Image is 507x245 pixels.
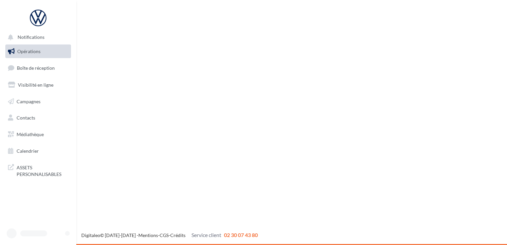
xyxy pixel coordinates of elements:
[17,115,35,121] span: Contacts
[4,160,72,180] a: ASSETS PERSONNALISABLES
[4,44,72,58] a: Opérations
[18,82,53,88] span: Visibilité en ligne
[18,35,44,40] span: Notifications
[4,61,72,75] a: Boîte de réception
[4,111,72,125] a: Contacts
[17,148,39,154] span: Calendrier
[4,127,72,141] a: Médiathèque
[17,163,68,177] span: ASSETS PERSONNALISABLES
[170,232,185,238] a: Crédits
[138,232,158,238] a: Mentions
[4,95,72,109] a: Campagnes
[4,144,72,158] a: Calendrier
[81,232,258,238] span: © [DATE]-[DATE] - - -
[81,232,100,238] a: Digitaleo
[17,48,40,54] span: Opérations
[160,232,169,238] a: CGS
[17,131,44,137] span: Médiathèque
[191,232,221,238] span: Service client
[224,232,258,238] span: 02 30 07 43 80
[4,78,72,92] a: Visibilité en ligne
[17,65,55,71] span: Boîte de réception
[17,98,40,104] span: Campagnes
